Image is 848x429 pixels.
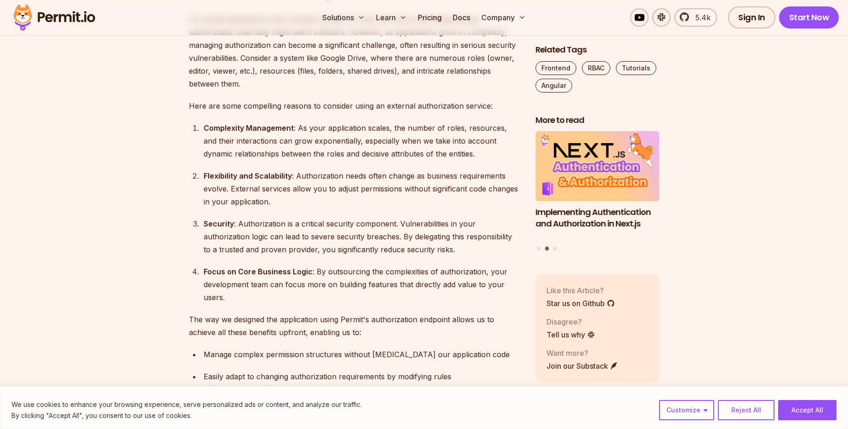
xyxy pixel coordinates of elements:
[553,247,557,250] button: Go to slide 3
[189,99,521,112] p: Here are some compelling reasons to consider using an external authorization service:
[319,8,369,27] button: Solutions
[204,217,521,256] div: : Authorization is a critical security component. Vulnerabilities in your authorization logic can...
[690,12,711,23] span: 5.4k
[204,123,294,133] strong: Complexity Management
[616,61,656,75] a: Tutorials
[659,400,714,420] button: Customize
[728,6,775,29] a: Sign In
[204,122,521,160] div: : As your application scales, the number of roles, resources, and their interactions can grow exp...
[204,265,521,304] div: : By outsourcing the complexities of authorization, your development team can focus more on build...
[535,132,660,202] img: Implementing Authentication and Authorization in Next.js
[449,8,474,27] a: Docs
[11,410,362,421] p: By clicking "Accept All", you consent to our use of cookies.
[718,400,774,420] button: Reject All
[204,370,521,396] div: Easily adapt to changing authorization requirements by modifying rules in rather than altering ou...
[545,247,549,251] button: Go to slide 2
[535,61,576,75] a: Frontend
[535,44,660,56] h2: Related Tags
[535,132,660,241] a: Implementing Authentication and Authorization in Next.jsImplementing Authentication and Authoriza...
[535,207,660,230] h3: Implementing Authentication and Authorization in Next.js
[210,385,271,394] a: [DOMAIN_NAME]
[546,348,618,359] p: Want more?
[546,329,595,340] a: Tell us why
[372,8,410,27] button: Learn
[204,348,521,361] div: Manage complex permission structures without [MEDICAL_DATA] our application code
[11,399,362,410] p: We use cookies to enhance your browsing experience, serve personalized ads or content, and analyz...
[779,6,839,29] a: Start Now
[546,298,615,309] a: Star us on Github
[582,61,610,75] a: RBAC
[204,219,234,228] strong: Security
[778,400,837,420] button: Accept All
[204,169,521,208] div: : Authorization needs often change as business requirements evolve. External services allow you t...
[535,79,572,93] a: Angular
[9,2,99,33] img: Permit logo
[537,247,541,250] button: Go to slide 1
[535,132,660,252] div: Posts
[546,360,618,371] a: Join our Substack
[478,8,529,27] button: Company
[546,316,595,327] p: Disagree?
[189,13,521,90] p: For simple applications with a limited number of roles and resources, implementing authorization ...
[535,132,660,241] li: 2 of 3
[535,115,660,126] h2: More to read
[204,267,313,276] strong: Focus on Core Business Logic
[674,8,717,27] a: 5.4k
[189,313,521,339] p: The way we designed the application using Permit's authorization endpoint allows us to achieve al...
[204,171,292,180] strong: Flexibility and Scalability
[546,285,615,296] p: Like this Article?
[414,8,445,27] a: Pricing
